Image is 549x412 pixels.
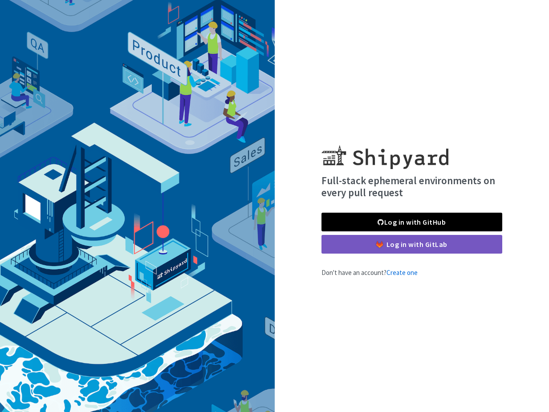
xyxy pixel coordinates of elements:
h4: Full-stack ephemeral environments on every pull request [321,174,502,199]
img: gitlab-color.svg [376,241,383,248]
span: Don't have an account? [321,268,418,277]
img: Shipyard logo [321,134,448,169]
a: Create one [386,268,418,277]
a: Log in with GitHub [321,213,502,231]
a: Log in with GitLab [321,235,502,254]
